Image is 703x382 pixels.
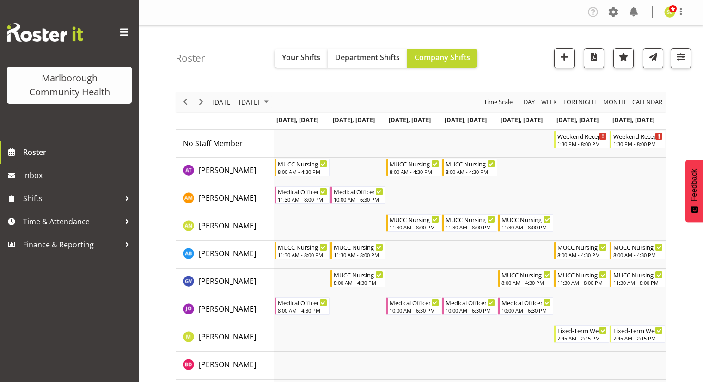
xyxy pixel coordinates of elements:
[501,298,551,307] div: Medical Officer AM Weekday
[613,270,663,279] div: MUCC Nursing PM Weekends
[501,116,543,124] span: [DATE], [DATE]
[275,242,330,259] div: Andrew Brooks"s event - MUCC Nursing PM Weekday Begin From Monday, September 1, 2025 at 11:30:00 ...
[278,298,327,307] div: Medical Officer AM Weekday
[631,96,664,108] button: Month
[685,160,703,222] button: Feedback - Show survey
[179,96,192,108] button: Previous
[199,192,256,203] a: [PERSON_NAME]
[199,331,256,342] a: [PERSON_NAME]
[386,297,441,315] div: Jenny O'Donnell"s event - Medical Officer AM Weekday Begin From Wednesday, September 3, 2025 at 1...
[278,242,327,252] div: MUCC Nursing PM Weekday
[278,187,327,196] div: Medical Officer PM Weekday
[176,324,274,352] td: Margie Vuto resource
[446,159,495,168] div: MUCC Nursing AM Weekday
[613,131,663,141] div: Weekend Reception
[386,159,441,176] div: Agnes Tyson"s event - MUCC Nursing AM Weekday Begin From Wednesday, September 3, 2025 at 8:00:00 ...
[199,332,256,342] span: [PERSON_NAME]
[209,92,274,112] div: September 01 - 07, 2025
[199,276,256,286] span: [PERSON_NAME]
[333,116,375,124] span: [DATE], [DATE]
[613,140,663,148] div: 1:30 PM - 8:00 PM
[390,159,439,168] div: MUCC Nursing AM Weekday
[275,49,328,68] button: Your Shifts
[501,270,551,279] div: MUCC Nursing AM Weekday
[602,96,627,108] span: Month
[501,223,551,231] div: 11:30 AM - 8:00 PM
[176,296,274,324] td: Jenny O'Donnell resource
[613,279,663,286] div: 11:30 AM - 8:00 PM
[613,326,663,335] div: Fixed-Term Weekend Reception
[199,304,256,314] span: [PERSON_NAME]
[446,307,495,314] div: 10:00 AM - 6:30 PM
[664,6,675,18] img: sarah-edwards11800.jpg
[498,297,553,315] div: Jenny O'Donnell"s event - Medical Officer AM Weekday Begin From Friday, September 5, 2025 at 10:0...
[390,215,439,224] div: MUCC Nursing PM Weekday
[631,96,663,108] span: calendar
[199,248,256,259] a: [PERSON_NAME]
[554,48,575,68] button: Add a new shift
[557,251,607,259] div: 8:00 AM - 4:30 PM
[330,186,385,204] div: Alexandra Madigan"s event - Medical Officer AM Weekday Begin From Tuesday, September 2, 2025 at 1...
[554,242,609,259] div: Andrew Brooks"s event - MUCC Nursing AM Weekends Begin From Saturday, September 6, 2025 at 8:00:0...
[445,116,487,124] span: [DATE], [DATE]
[442,297,497,315] div: Jenny O'Donnell"s event - Medical Officer AM Weekday Begin From Thursday, September 4, 2025 at 10...
[522,96,537,108] button: Timeline Day
[176,352,274,380] td: Beata Danielek resource
[275,297,330,315] div: Jenny O'Donnell"s event - Medical Officer AM Weekday Begin From Monday, September 1, 2025 at 8:00...
[195,96,208,108] button: Next
[540,96,559,108] button: Timeline Week
[613,48,634,68] button: Highlight an important date within the roster.
[557,242,607,252] div: MUCC Nursing AM Weekends
[23,191,120,205] span: Shifts
[334,279,383,286] div: 8:00 AM - 4:30 PM
[199,276,256,287] a: [PERSON_NAME]
[334,251,383,259] div: 11:30 AM - 8:00 PM
[643,48,663,68] button: Send a list of all shifts for the selected filtered period to all rostered employees.
[390,307,439,314] div: 10:00 AM - 6:30 PM
[523,96,536,108] span: Day
[390,298,439,307] div: Medical Officer AM Weekday
[557,140,607,148] div: 1:30 PM - 8:00 PM
[176,53,205,63] h4: Roster
[199,359,256,370] a: [PERSON_NAME]
[501,307,551,314] div: 10:00 AM - 6:30 PM
[328,49,407,68] button: Department Shifts
[176,241,274,269] td: Andrew Brooks resource
[498,270,553,287] div: Gloria Varghese"s event - MUCC Nursing AM Weekday Begin From Friday, September 5, 2025 at 8:00:00...
[199,303,256,314] a: [PERSON_NAME]
[193,92,209,112] div: next period
[23,215,120,228] span: Time & Attendance
[276,116,318,124] span: [DATE], [DATE]
[557,326,607,335] div: Fixed-Term Weekend Reception
[584,48,604,68] button: Download a PDF of the roster according to the set date range.
[562,96,599,108] button: Fortnight
[334,187,383,196] div: Medical Officer AM Weekday
[16,71,122,99] div: Marlborough Community Health
[282,52,320,62] span: Your Shifts
[612,116,654,124] span: [DATE], [DATE]
[407,49,477,68] button: Company Shifts
[446,168,495,175] div: 8:00 AM - 4:30 PM
[199,220,256,231] a: [PERSON_NAME]
[176,130,274,158] td: No Staff Member resource
[610,131,665,148] div: No Staff Member"s event - Weekend Reception Begin From Sunday, September 7, 2025 at 1:30:00 PM GM...
[211,96,261,108] span: [DATE] - [DATE]
[390,168,439,175] div: 8:00 AM - 4:30 PM
[23,168,134,182] span: Inbox
[562,96,598,108] span: Fortnight
[554,131,609,148] div: No Staff Member"s event - Weekend Reception Begin From Saturday, September 6, 2025 at 1:30:00 PM ...
[415,52,470,62] span: Company Shifts
[671,48,691,68] button: Filter Shifts
[390,223,439,231] div: 11:30 AM - 8:00 PM
[278,196,327,203] div: 11:30 AM - 8:00 PM
[498,214,553,232] div: Alysia Newman-Woods"s event - MUCC Nursing PM Weekday Begin From Friday, September 5, 2025 at 11:...
[334,196,383,203] div: 10:00 AM - 6:30 PM
[23,238,120,252] span: Finance & Reporting
[278,307,327,314] div: 8:00 AM - 4:30 PM
[442,214,497,232] div: Alysia Newman-Woods"s event - MUCC Nursing PM Weekday Begin From Thursday, September 4, 2025 at 1...
[690,169,698,201] span: Feedback
[183,138,243,148] span: No Staff Member
[554,325,609,343] div: Margie Vuto"s event - Fixed-Term Weekend Reception Begin From Saturday, September 6, 2025 at 7:45...
[330,242,385,259] div: Andrew Brooks"s event - MUCC Nursing PM Weekday Begin From Tuesday, September 2, 2025 at 11:30:00...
